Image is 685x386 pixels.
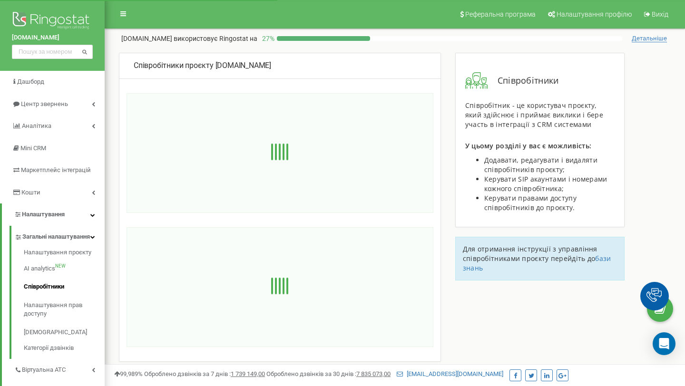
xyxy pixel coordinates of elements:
[465,10,536,18] span: Реферальна програма
[24,260,105,278] a: AI analyticsNEW
[21,189,40,196] span: Кошти
[21,100,68,107] span: Центр звернень
[21,166,91,174] span: Маркетплейс інтеграцій
[24,323,105,342] a: [DEMOGRAPHIC_DATA]
[121,34,257,43] p: [DOMAIN_NAME]
[22,232,90,241] span: Загальні налаштування
[24,248,105,260] a: Налаштування проєкту
[14,359,105,378] a: Віртуальна АТС
[397,370,503,377] a: [EMAIL_ADDRESS][DOMAIN_NAME]
[144,370,265,377] span: Оброблено дзвінків за 7 днів :
[2,203,105,226] a: Налаштування
[484,193,577,212] span: Керувати правами доступу співробітників до проєкту.
[488,75,559,87] span: Співробітники
[22,366,66,375] span: Віртуальна АТС
[22,122,51,129] span: Аналiтика
[24,278,105,296] a: Співробітники
[17,78,44,85] span: Дашборд
[632,35,667,42] span: Детальніше
[266,370,391,377] span: Оброблено дзвінків за 30 днів :
[12,33,93,42] a: [DOMAIN_NAME]
[557,10,632,18] span: Налаштування профілю
[24,341,105,353] a: Категорії дзвінків
[22,211,65,218] span: Налаштування
[653,332,675,355] div: Open Intercom Messenger
[465,101,603,129] span: Співробітник - це користувач проєкту, який здійснює і приймає виклики і бере участь в інтеграції ...
[257,34,277,43] p: 27 %
[174,35,257,42] span: використовує Ringostat на
[463,244,597,263] span: Для отримання інструкції з управління співробітниками проєкту перейдіть до
[134,60,426,71] div: [DOMAIN_NAME]
[14,226,105,245] a: Загальні налаштування
[20,145,46,152] span: Mini CRM
[12,10,93,33] img: Ringostat logo
[12,45,93,59] input: Пошук за номером
[463,254,611,272] a: бази знань
[134,61,214,70] span: Співробітники проєкту
[231,370,265,377] u: 1 739 149,00
[24,296,105,323] a: Налаштування прав доступу
[484,155,597,174] span: Додавати, редагувати і видаляти співробітників проєкту;
[465,141,592,150] span: У цьому розділі у вас є можливість:
[356,370,391,377] u: 7 835 073,00
[484,174,607,193] span: Керувати SIP акаунтами і номерами кожного співробітника;
[114,370,143,377] span: 99,989%
[652,10,668,18] span: Вихід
